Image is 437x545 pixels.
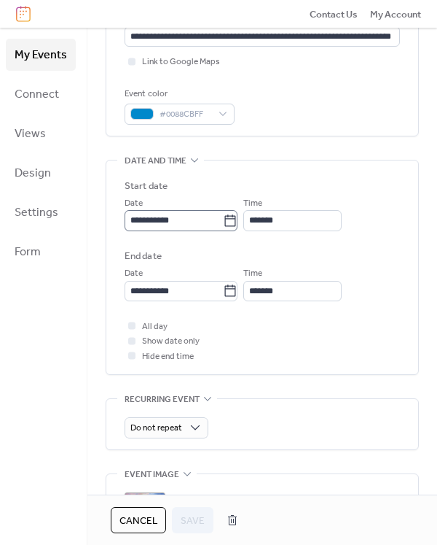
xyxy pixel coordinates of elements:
[310,7,358,22] span: Contact Us
[243,196,262,211] span: Time
[111,507,166,533] button: Cancel
[370,7,421,21] a: My Account
[370,7,421,22] span: My Account
[15,162,51,185] span: Design
[125,467,179,482] span: Event image
[142,55,220,69] span: Link to Google Maps
[15,44,67,67] span: My Events
[125,179,168,193] div: Start date
[119,514,157,528] span: Cancel
[310,7,358,21] a: Contact Us
[6,157,76,189] a: Design
[142,334,200,349] span: Show date only
[6,117,76,150] a: Views
[6,236,76,268] a: Form
[15,201,58,225] span: Settings
[125,393,200,407] span: Recurring event
[243,266,262,281] span: Time
[125,87,232,101] div: Event color
[130,420,182,436] span: Do not repeat
[142,320,168,334] span: All day
[15,83,59,107] span: Connect
[125,492,165,533] div: ;
[160,107,211,122] span: #0088CBFF
[15,123,46,146] span: Views
[6,78,76,110] a: Connect
[6,39,76,71] a: My Events
[16,6,31,22] img: logo
[142,349,194,364] span: Hide end time
[125,196,143,211] span: Date
[6,196,76,228] a: Settings
[125,249,162,263] div: End date
[125,266,143,281] span: Date
[15,241,41,264] span: Form
[125,153,186,168] span: Date and time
